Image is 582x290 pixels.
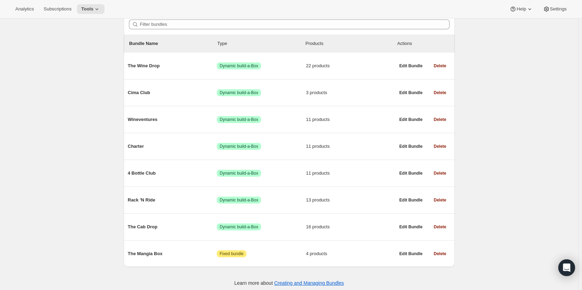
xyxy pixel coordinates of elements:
span: Edit Bundle [399,90,423,96]
span: Delete [434,63,446,69]
button: Edit Bundle [395,115,427,124]
p: Bundle Name [129,40,217,47]
span: 11 products [306,143,395,150]
button: Delete [429,115,450,124]
span: Dynamic build-a-Box [220,197,258,203]
span: Settings [550,6,567,12]
span: Delete [434,197,446,203]
div: Type [217,40,306,47]
button: Delete [429,222,450,232]
button: Delete [429,142,450,151]
span: 3 products [306,89,395,96]
div: Products [306,40,394,47]
span: Charter [128,143,217,150]
span: Edit Bundle [399,251,423,257]
span: 4 Bottle Club [128,170,217,177]
span: Edit Bundle [399,63,423,69]
button: Edit Bundle [395,142,427,151]
span: Help [516,6,526,12]
input: Filter bundles [140,20,450,29]
button: Delete [429,195,450,205]
span: 4 products [306,250,395,257]
button: Delete [429,168,450,178]
button: Edit Bundle [395,168,427,178]
button: Delete [429,249,450,259]
span: 11 products [306,116,395,123]
span: Dynamic build-a-Box [220,90,258,96]
button: Edit Bundle [395,88,427,98]
span: Delete [434,224,446,230]
span: Delete [434,117,446,122]
span: Delete [434,170,446,176]
span: Analytics [15,6,34,12]
span: Wineventures [128,116,217,123]
span: Edit Bundle [399,117,423,122]
a: Creating and Managing Bundles [274,280,344,286]
span: Subscriptions [44,6,71,12]
span: Rack 'N Ride [128,197,217,204]
button: Subscriptions [39,4,76,14]
span: Edit Bundle [399,197,423,203]
button: Edit Bundle [395,61,427,71]
span: Edit Bundle [399,144,423,149]
button: Tools [77,4,105,14]
span: Tools [81,6,93,12]
span: Delete [434,90,446,96]
button: Delete [429,88,450,98]
span: 22 products [306,62,395,69]
span: Edit Bundle [399,170,423,176]
span: Dynamic build-a-Box [220,144,258,149]
div: Open Intercom Messenger [558,259,575,276]
span: Delete [434,251,446,257]
span: Cima Club [128,89,217,96]
button: Help [505,4,537,14]
div: Actions [397,40,449,47]
span: 13 products [306,197,395,204]
span: Fixed bundle [220,251,244,257]
span: Dynamic build-a-Box [220,170,258,176]
span: Dynamic build-a-Box [220,224,258,230]
button: Edit Bundle [395,222,427,232]
button: Edit Bundle [395,195,427,205]
p: Learn more about [234,280,344,287]
span: The Mangia Box [128,250,217,257]
span: Dynamic build-a-Box [220,117,258,122]
span: 16 products [306,223,395,230]
span: Edit Bundle [399,224,423,230]
button: Settings [539,4,571,14]
span: The Cab Drop [128,223,217,230]
span: The Wine Drop [128,62,217,69]
button: Analytics [11,4,38,14]
span: Dynamic build-a-Box [220,63,258,69]
span: 11 products [306,170,395,177]
button: Edit Bundle [395,249,427,259]
button: Delete [429,61,450,71]
span: Delete [434,144,446,149]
